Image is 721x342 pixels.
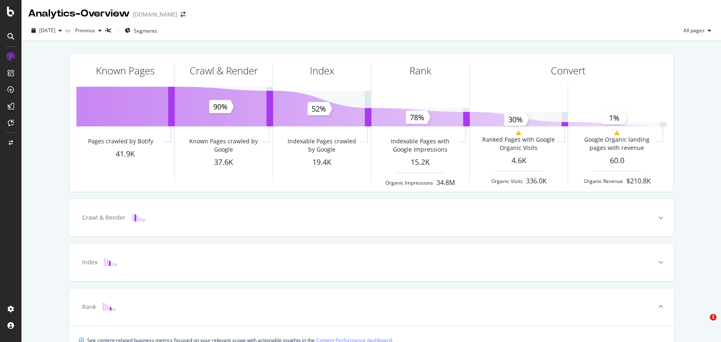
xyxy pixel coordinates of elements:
[82,303,96,311] div: Rank
[72,24,105,37] button: Previous
[273,157,371,168] div: 19.4K
[680,27,704,34] span: All pages
[82,214,126,222] div: Crawl & Render
[175,157,273,168] div: 37.6K
[65,27,72,34] span: vs
[409,64,431,78] div: Rank
[190,64,258,78] div: Crawl & Render
[28,7,130,21] div: Analytics - Overview
[710,314,716,321] span: 1
[39,27,55,34] span: 2025 Aug. 11th
[310,64,334,78] div: Index
[102,303,116,311] img: block-icon
[371,157,469,168] div: 15.2K
[181,12,186,17] div: arrow-right-arrow-left
[88,137,153,145] div: Pages crawled by Botify
[134,27,157,34] span: Segments
[693,314,713,334] iframe: Intercom live chat
[133,10,177,19] div: [DOMAIN_NAME]
[82,258,98,266] div: Index
[72,27,95,34] span: Previous
[96,64,155,78] div: Known Pages
[121,24,160,37] button: Segments
[28,24,65,37] button: [DATE]
[76,149,174,159] div: 41.9K
[132,214,145,221] img: block-icon
[436,178,455,188] div: 34.8M
[186,137,260,154] div: Known Pages crawled by Google
[104,258,117,266] img: block-icon
[680,24,714,37] button: All pages
[383,137,457,154] div: Indexable Pages with Google Impressions
[385,179,433,186] div: Organic Impressions
[285,137,359,154] div: Indexable Pages crawled by Google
